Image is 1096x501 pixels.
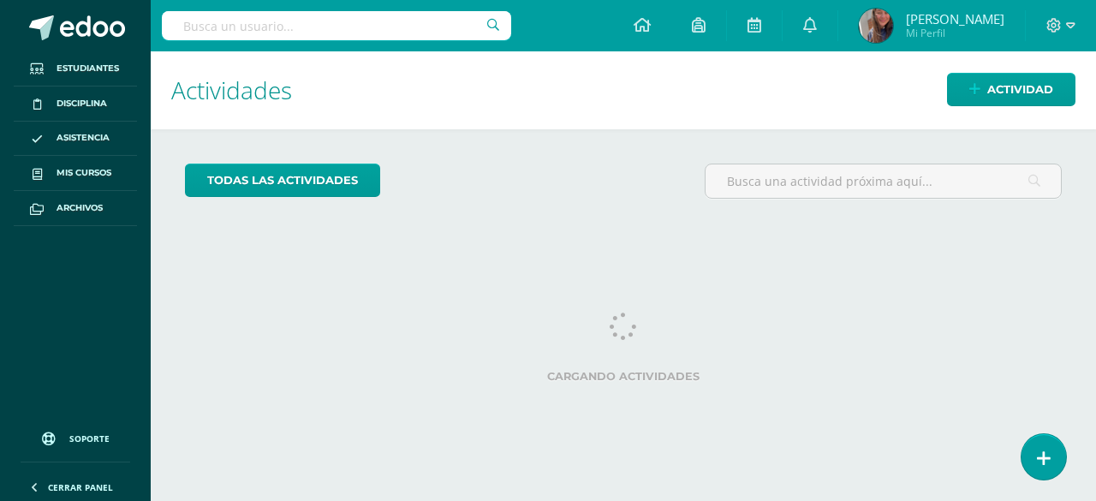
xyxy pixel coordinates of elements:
[14,51,137,86] a: Estudiantes
[947,73,1075,106] a: Actividad
[171,51,1075,129] h1: Actividades
[57,131,110,145] span: Asistencia
[162,11,511,40] input: Busca un usuario...
[906,10,1004,27] span: [PERSON_NAME]
[48,481,113,493] span: Cerrar panel
[57,97,107,110] span: Disciplina
[21,415,130,457] a: Soporte
[906,26,1004,40] span: Mi Perfil
[57,166,111,180] span: Mis cursos
[706,164,1061,198] input: Busca una actividad próxima aquí...
[14,156,137,191] a: Mis cursos
[185,370,1062,383] label: Cargando actividades
[14,86,137,122] a: Disciplina
[14,191,137,226] a: Archivos
[69,432,110,444] span: Soporte
[987,74,1053,105] span: Actividad
[185,164,380,197] a: todas las Actividades
[57,62,119,75] span: Estudiantes
[859,9,893,43] img: d7bc6488d7c14284abb586cbdefc7214.png
[14,122,137,157] a: Asistencia
[57,201,103,215] span: Archivos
